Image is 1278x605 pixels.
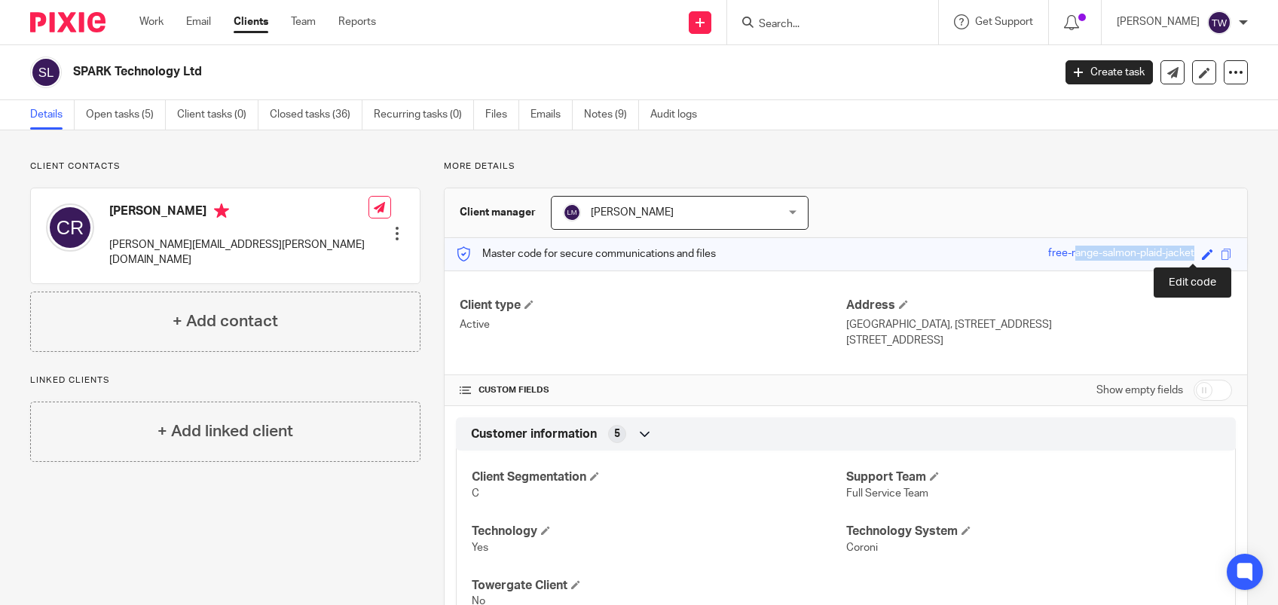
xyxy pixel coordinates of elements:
[584,100,639,130] a: Notes (9)
[46,203,94,252] img: svg%3E
[460,317,845,332] p: Active
[975,17,1033,27] span: Get Support
[563,203,581,222] img: svg%3E
[472,469,845,485] h4: Client Segmentation
[472,488,479,499] span: C
[139,14,164,29] a: Work
[614,426,620,442] span: 5
[291,14,316,29] a: Team
[846,488,928,499] span: Full Service Team
[157,420,293,443] h4: + Add linked client
[30,160,420,173] p: Client contacts
[460,298,845,313] h4: Client type
[757,18,893,32] input: Search
[374,100,474,130] a: Recurring tasks (0)
[109,237,368,268] p: [PERSON_NAME][EMAIL_ADDRESS][PERSON_NAME][DOMAIN_NAME]
[460,384,845,396] h4: CUSTOM FIELDS
[444,160,1248,173] p: More details
[109,203,368,222] h4: [PERSON_NAME]
[530,100,573,130] a: Emails
[472,542,488,553] span: Yes
[485,100,519,130] a: Files
[650,100,708,130] a: Audit logs
[471,426,597,442] span: Customer information
[173,310,278,333] h4: + Add contact
[1117,14,1200,29] p: [PERSON_NAME]
[472,578,845,594] h4: Towergate Client
[86,100,166,130] a: Open tasks (5)
[846,469,1220,485] h4: Support Team
[30,100,75,130] a: Details
[177,100,258,130] a: Client tasks (0)
[30,374,420,387] p: Linked clients
[338,14,376,29] a: Reports
[472,524,845,539] h4: Technology
[214,203,229,218] i: Primary
[73,64,849,80] h2: SPARK Technology Ltd
[460,205,536,220] h3: Client manager
[234,14,268,29] a: Clients
[846,317,1232,332] p: [GEOGRAPHIC_DATA], [STREET_ADDRESS]
[1207,11,1231,35] img: svg%3E
[30,12,105,32] img: Pixie
[30,57,62,88] img: svg%3E
[1048,246,1194,263] div: free-range-salmon-plaid-jacket
[846,542,878,553] span: Coroni
[1066,60,1153,84] a: Create task
[846,524,1220,539] h4: Technology System
[186,14,211,29] a: Email
[456,246,716,261] p: Master code for secure communications and files
[1096,383,1183,398] label: Show empty fields
[846,298,1232,313] h4: Address
[591,207,674,218] span: [PERSON_NAME]
[270,100,362,130] a: Closed tasks (36)
[846,333,1232,348] p: [STREET_ADDRESS]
